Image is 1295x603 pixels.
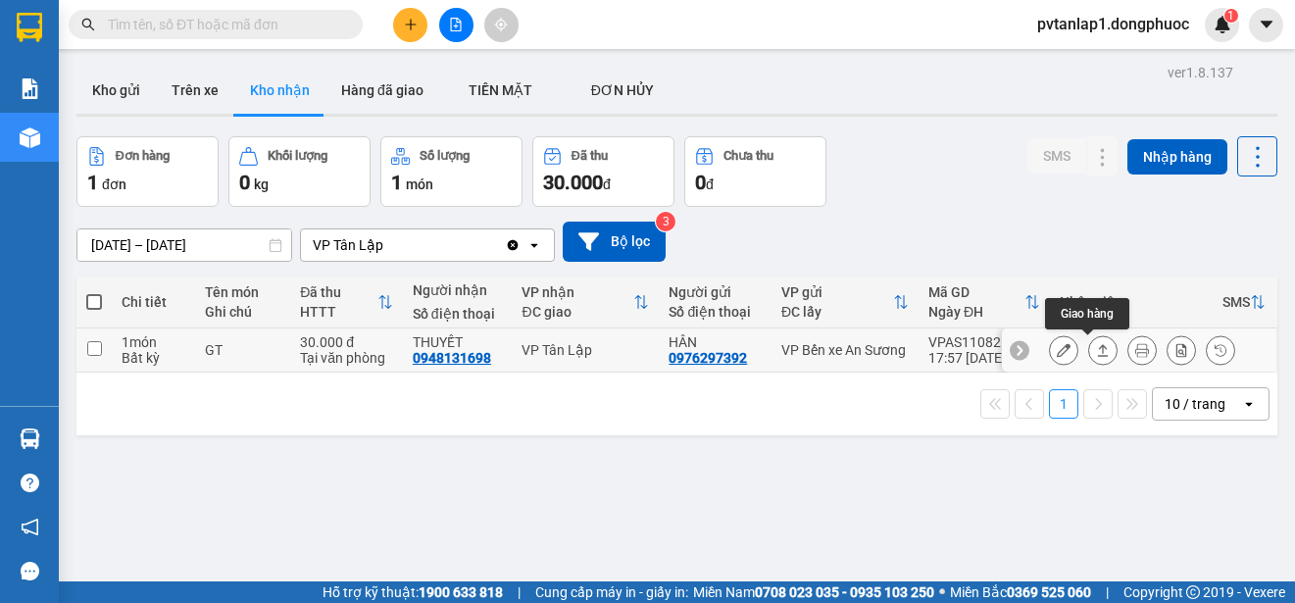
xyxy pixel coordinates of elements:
[323,581,503,603] span: Hỗ trợ kỹ thuật:
[603,176,611,192] span: đ
[20,428,40,449] img: warehouse-icon
[781,342,909,358] div: VP Bến xe An Sương
[772,276,919,328] th: Toggle SortBy
[518,581,521,603] span: |
[313,235,383,255] div: VP Tân Lập
[669,304,762,320] div: Số điện thoại
[268,149,327,163] div: Khối lượng
[21,474,39,492] span: question-circle
[469,82,532,98] span: TIỀN MẶT
[695,171,706,194] span: 0
[591,82,654,98] span: ĐƠN HỦY
[76,136,219,207] button: Đơn hàng1đơn
[723,149,773,163] div: Chưa thu
[928,350,1040,366] div: 17:57 [DATE]
[239,171,250,194] span: 0
[122,334,185,350] div: 1 món
[413,334,503,350] div: THUYẾT
[706,176,714,192] span: đ
[391,171,402,194] span: 1
[108,14,339,35] input: Tìm tên, số ĐT hoặc mã đơn
[939,588,945,596] span: ⚪️
[1127,139,1227,175] button: Nhập hàng
[656,212,675,231] sup: 3
[1186,585,1200,599] span: copyright
[420,149,470,163] div: Số lượng
[87,171,98,194] span: 1
[928,284,1024,300] div: Mã GD
[494,18,508,31] span: aim
[393,8,427,42] button: plus
[413,306,503,322] div: Số điện thoại
[380,136,523,207] button: Số lượng1món
[300,284,377,300] div: Đã thu
[1222,294,1250,310] div: SMS
[205,284,280,300] div: Tên món
[572,149,608,163] div: Đã thu
[1049,335,1078,365] div: Sửa đơn hàng
[1106,581,1109,603] span: |
[300,304,377,320] div: HTTT
[21,518,39,536] span: notification
[1213,276,1275,328] th: Toggle SortBy
[102,176,126,192] span: đơn
[950,581,1091,603] span: Miền Bắc
[1249,8,1283,42] button: caret-down
[543,171,603,194] span: 30.000
[156,67,234,114] button: Trên xe
[1241,396,1257,412] svg: open
[522,284,633,300] div: VP nhận
[1049,389,1078,419] button: 1
[1060,294,1203,310] div: Nhân viên
[17,13,42,42] img: logo-vxr
[76,67,156,114] button: Kho gửi
[228,136,371,207] button: Khối lượng0kg
[20,127,40,148] img: warehouse-icon
[122,294,185,310] div: Chi tiết
[1165,394,1225,414] div: 10 / trang
[522,304,633,320] div: ĐC giao
[234,67,325,114] button: Kho nhận
[300,350,393,366] div: Tại văn phòng
[1007,584,1091,600] strong: 0369 525 060
[512,276,659,328] th: Toggle SortBy
[505,237,521,253] svg: Clear value
[385,235,387,255] input: Selected VP Tân Lập.
[300,334,393,350] div: 30.000 đ
[563,222,666,262] button: Bộ lọc
[116,149,170,163] div: Đơn hàng
[439,8,473,42] button: file-add
[535,581,688,603] span: Cung cấp máy in - giấy in:
[205,304,280,320] div: Ghi chú
[254,176,269,192] span: kg
[419,584,503,600] strong: 1900 633 818
[669,284,762,300] div: Người gửi
[684,136,826,207] button: Chưa thu0đ
[781,284,893,300] div: VP gửi
[449,18,463,31] span: file-add
[404,18,418,31] span: plus
[669,350,747,366] div: 0976297392
[1045,298,1129,329] div: Giao hàng
[1168,62,1233,83] div: ver 1.8.137
[20,78,40,99] img: solution-icon
[532,136,674,207] button: Đã thu30.000đ
[205,342,280,358] div: GT
[1021,12,1205,36] span: pvtanlap1.dongphuoc
[781,304,893,320] div: ĐC lấy
[526,237,542,253] svg: open
[290,276,403,328] th: Toggle SortBy
[325,67,439,114] button: Hàng đã giao
[484,8,519,42] button: aim
[406,176,433,192] span: món
[1027,138,1086,174] button: SMS
[81,18,95,31] span: search
[928,334,1040,350] div: VPAS1108250147
[693,581,934,603] span: Miền Nam
[1227,9,1234,23] span: 1
[919,276,1050,328] th: Toggle SortBy
[1214,16,1231,33] img: icon-new-feature
[522,342,649,358] div: VP Tân Lập
[413,282,503,298] div: Người nhận
[669,334,762,350] div: HÂN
